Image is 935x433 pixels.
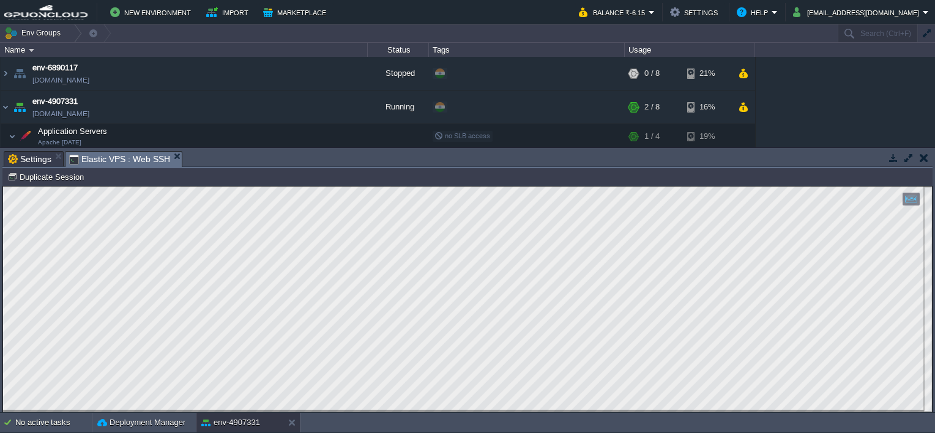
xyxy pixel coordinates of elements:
[11,91,28,124] img: AMDAwAAAACH5BAEAAAAALAAAAAABAAEAAAICRAEAOw==
[32,108,89,120] a: [DOMAIN_NAME]
[579,5,649,20] button: Balance ₹-6.15
[37,126,109,136] span: Application Servers
[15,413,92,432] div: No active tasks
[793,5,923,20] button: [EMAIL_ADDRESS][DOMAIN_NAME]
[8,152,51,166] span: Settings
[687,124,727,149] div: 19%
[32,95,78,108] a: env-4907331
[430,43,624,57] div: Tags
[1,57,10,90] img: AMDAwAAAACH5BAEAAAAALAAAAAABAAEAAAICRAEAOw==
[17,124,34,149] img: AMDAwAAAACH5BAEAAAAALAAAAAABAAEAAAICRAEAOw==
[263,5,330,20] button: Marketplace
[32,74,89,86] a: [DOMAIN_NAME]
[625,43,754,57] div: Usage
[737,5,772,20] button: Help
[1,43,367,57] div: Name
[644,91,660,124] div: 2 / 8
[687,57,727,90] div: 21%
[97,416,185,429] button: Deployment Manager
[206,5,252,20] button: Import
[687,91,727,124] div: 16%
[368,43,428,57] div: Status
[9,124,16,149] img: AMDAwAAAACH5BAEAAAAALAAAAAABAAEAAAICRAEAOw==
[368,91,429,124] div: Running
[201,416,260,429] button: env-4907331
[4,24,65,42] button: Env Groups
[29,49,34,52] img: AMDAwAAAACH5BAEAAAAALAAAAAABAAEAAAICRAEAOw==
[38,139,81,146] span: Apache [DATE]
[110,5,195,20] button: New Environment
[368,57,429,90] div: Stopped
[69,152,170,167] span: Elastic VPS : Web SSH
[644,57,660,90] div: 0 / 8
[644,124,660,149] div: 1 / 4
[32,62,78,74] a: env-6890117
[11,57,28,90] img: AMDAwAAAACH5BAEAAAAALAAAAAABAAEAAAICRAEAOw==
[37,127,109,136] a: Application ServersApache [DATE]
[1,91,10,124] img: AMDAwAAAACH5BAEAAAAALAAAAAABAAEAAAICRAEAOw==
[4,5,88,20] img: GPUonCLOUD
[434,132,490,139] span: no SLB access
[7,171,88,182] button: Duplicate Session
[670,5,721,20] button: Settings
